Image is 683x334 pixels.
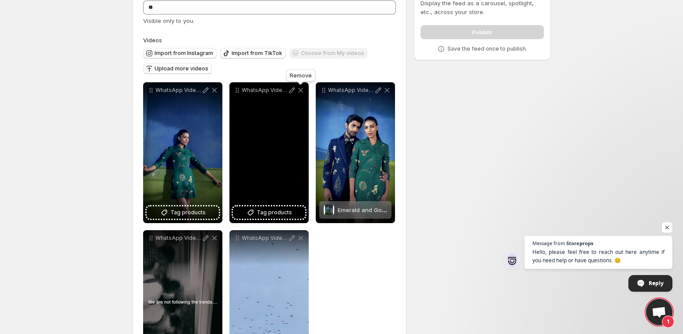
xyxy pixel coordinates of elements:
p: WhatsApp Video [DATE] at 112019_dba8b38e [242,235,288,242]
a: Open chat [646,299,672,325]
span: Storeprops [566,241,593,246]
span: Import from Instagram [155,50,213,57]
div: WhatsApp Video [DATE] at 111941_ac877a16Tag products [229,82,309,223]
p: Save the feed once to publish. [447,45,527,52]
span: Emerald and Gold Embroidered Dress [338,206,441,213]
p: WhatsApp Video [DATE] at 112345_9ab786d2 [155,235,201,242]
span: Hello, please feel free to reach out here anytime if you need help or have questions. 😊 [532,248,665,264]
span: Tag products [257,208,292,217]
span: Reply [649,275,664,291]
p: WhatsApp Video [DATE] at 111851_4ca0504b [155,87,201,94]
button: Tag products [147,206,219,219]
button: Tag products [233,206,305,219]
span: Videos [143,37,162,44]
span: Message from [532,241,565,246]
span: Import from TikTok [232,50,282,57]
span: Tag products [170,208,206,217]
span: Visible only to you. [143,17,195,24]
div: WhatsApp Video [DATE] at 111851_4ca0504bTag products [143,82,222,223]
span: Upload more videos [155,65,208,72]
button: Import from TikTok [220,48,286,59]
p: WhatsApp Video [DATE] at 112113_35862fa0 [328,87,374,94]
button: Import from Instagram [143,48,217,59]
p: WhatsApp Video [DATE] at 111941_ac877a16 [242,87,288,94]
div: WhatsApp Video [DATE] at 112113_35862fa0Emerald and Gold Embroidered DressEmerald and Gold Embroi... [316,82,395,223]
button: Upload more videos [143,63,212,74]
span: 1 [662,316,674,328]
